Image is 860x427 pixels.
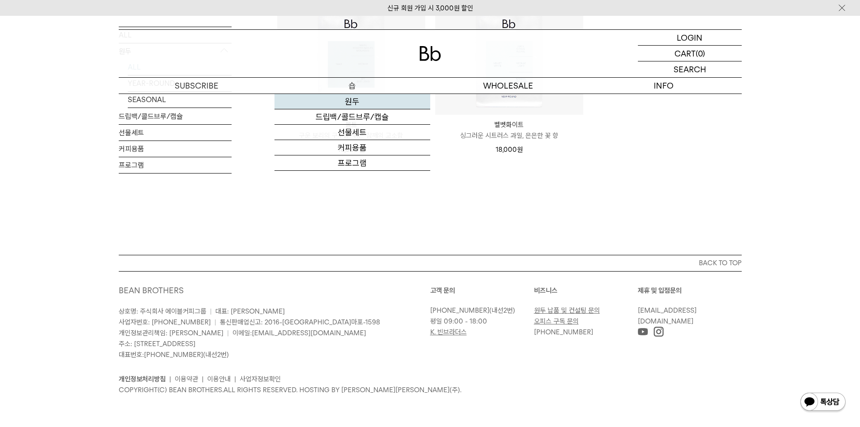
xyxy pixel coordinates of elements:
a: 선물세트 [274,125,430,140]
a: SEASONAL [128,92,232,108]
p: 비즈니스 [534,285,638,296]
li: | [169,374,171,385]
img: 로고 [419,46,441,61]
span: 이메일: [232,329,366,337]
p: 고객 문의 [430,285,534,296]
p: (0) [696,46,705,61]
a: 드립백/콜드브루/캡슐 [274,109,430,125]
p: LOGIN [677,30,702,45]
p: SEARCH [674,61,706,77]
a: [PHONE_NUMBER] [144,351,203,359]
img: 카카오톡 채널 1:1 채팅 버튼 [800,392,846,413]
a: 원두 납품 및 컨설팅 문의 [534,306,600,314]
a: 프로그램 [119,157,232,173]
a: K. 빈브라더스 [430,328,467,336]
span: | [210,307,212,315]
p: CART [674,46,696,61]
li: | [234,374,236,385]
span: 원 [517,145,523,154]
a: [EMAIL_ADDRESS][DOMAIN_NAME] [638,306,697,325]
a: CART (0) [638,46,742,61]
span: 사업자번호: [PHONE_NUMBER] [119,318,211,326]
p: (내선2번) [430,305,530,316]
p: 벨벳화이트 [435,119,583,130]
a: 이용안내 [207,375,231,383]
a: 이용약관 [175,375,198,383]
p: INFO [586,78,742,94]
li: | [202,374,204,385]
button: BACK TO TOP [119,255,742,271]
a: [PHONE_NUMBER] [430,306,489,314]
a: 신규 회원 가입 시 3,000원 할인 [387,4,473,12]
span: 대표: [PERSON_NAME] [215,307,285,315]
span: 18,000 [496,145,523,154]
p: 싱그러운 시트러스 과일, 은은한 꽃 향 [435,130,583,141]
span: | [227,329,229,337]
span: 대표번호: (내선2번) [119,351,229,359]
a: [PHONE_NUMBER] [534,328,593,336]
span: 주소: [STREET_ADDRESS] [119,340,195,348]
p: WHOLESALE [430,78,586,94]
a: 개인정보처리방침 [119,375,166,383]
a: 커피용품 [119,141,232,157]
p: 제휴 및 입점문의 [638,285,742,296]
a: [EMAIL_ADDRESS][DOMAIN_NAME] [252,329,366,337]
a: 커피용품 [274,140,430,155]
a: 선물세트 [119,125,232,141]
a: 드립백/콜드브루/캡슐 [119,108,232,124]
p: 평일 09:00 - 18:00 [430,316,530,327]
a: BEAN BROTHERS [119,286,184,295]
p: COPYRIGHT(C) BEAN BROTHERS. ALL RIGHTS RESERVED. HOSTING BY [PERSON_NAME][PERSON_NAME](주). [119,385,742,395]
a: 숍 [274,78,430,94]
a: 사업자정보확인 [240,375,281,383]
span: 개인정보관리책임: [PERSON_NAME] [119,329,223,337]
a: 벨벳화이트 싱그러운 시트러스 과일, 은은한 꽃 향 [435,119,583,141]
a: LOGIN [638,30,742,46]
a: SUBSCRIBE [119,78,274,94]
span: 통신판매업신고: 2016-[GEOGRAPHIC_DATA]마포-1598 [220,318,380,326]
a: 원두 [274,94,430,109]
a: 프로그램 [274,155,430,171]
span: 상호명: 주식회사 에이블커피그룹 [119,307,206,315]
span: | [214,318,216,326]
a: 오피스 구독 문의 [534,317,579,325]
